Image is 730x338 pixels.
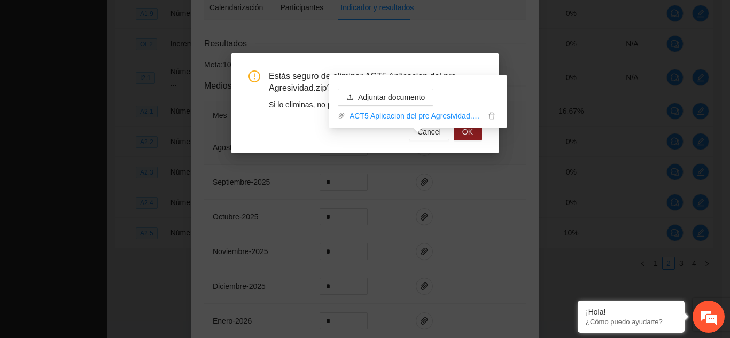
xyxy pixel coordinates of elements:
[486,112,498,120] span: delete
[248,70,260,82] span: exclamation-circle
[175,5,201,31] div: Minimizar ventana de chat en vivo
[269,99,482,111] div: Si lo eliminas, no podrás recuperarlo.
[56,54,180,68] div: Chatee con nosotros ahora
[338,112,345,120] span: paper-clip
[358,91,425,103] span: Adjuntar documento
[485,110,498,122] button: delete
[586,308,677,316] div: ¡Hola!
[345,110,485,122] a: ACT5 Aplicacion del pre Agresividad.zip
[346,93,354,102] span: upload
[338,89,433,106] button: uploadAdjuntar documento
[62,109,147,217] span: Estamos en línea.
[5,225,204,262] textarea: Escriba su mensaje y pulse “Intro”
[338,93,433,101] span: uploadAdjuntar documento
[269,70,482,95] span: Estás seguro de eliminar ACT5 Aplicacion del pre Agresividad.zip?
[586,318,677,326] p: ¿Cómo puedo ayudarte?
